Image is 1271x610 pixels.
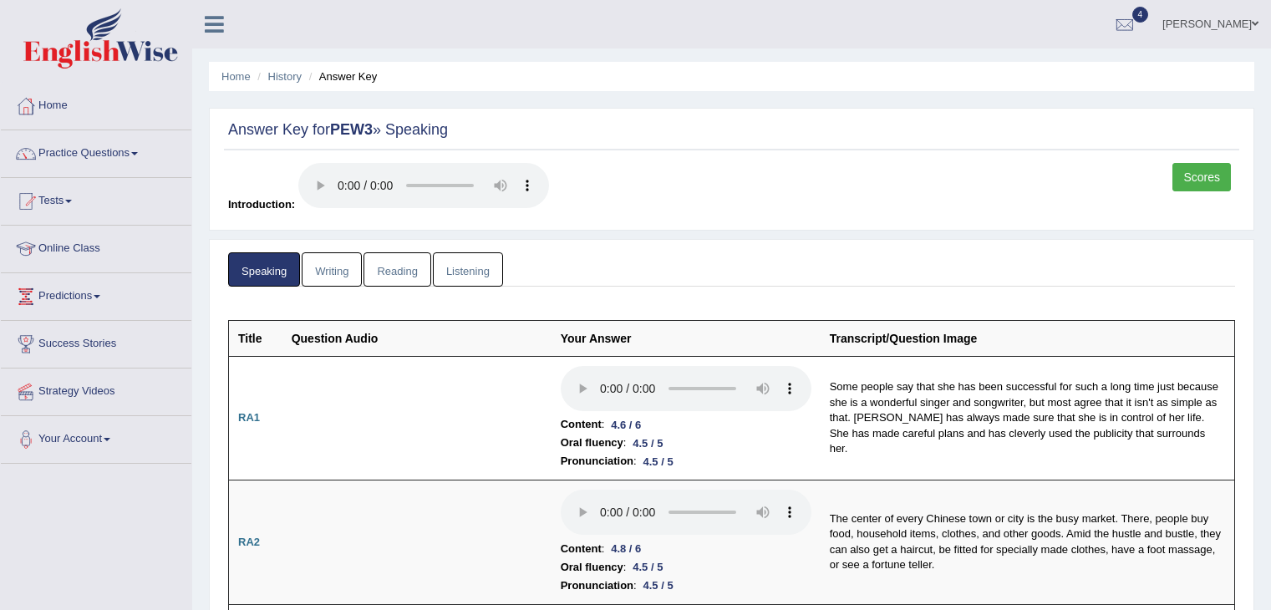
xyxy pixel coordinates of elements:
span: 4 [1132,7,1149,23]
div: 4.5 / 5 [626,558,669,576]
b: Content [561,415,602,434]
b: RA1 [238,411,260,424]
h2: Answer Key for » Speaking [228,122,1235,139]
div: 4.5 / 5 [637,453,680,470]
a: Writing [302,252,362,287]
a: Scores [1172,163,1231,191]
a: Predictions [1,273,191,315]
a: Strategy Videos [1,369,191,410]
li: : [561,558,811,577]
th: Your Answer [552,320,821,356]
a: History [268,70,302,83]
a: Home [221,70,251,83]
li: : [561,415,811,434]
a: Success Stories [1,321,191,363]
div: 4.6 / 6 [604,416,648,434]
li: : [561,577,811,595]
b: Content [561,540,602,558]
b: Oral fluency [561,558,623,577]
span: Introduction: [228,198,295,211]
li: : [561,434,811,452]
div: 4.8 / 6 [604,540,648,557]
a: Home [1,83,191,125]
a: Practice Questions [1,130,191,172]
a: Reading [364,252,430,287]
li: : [561,452,811,470]
b: Oral fluency [561,434,623,452]
a: Listening [433,252,503,287]
b: Pronunciation [561,577,633,595]
th: Question Audio [282,320,552,356]
b: Pronunciation [561,452,633,470]
a: Your Account [1,416,191,458]
a: Online Class [1,226,191,267]
li: Answer Key [305,69,378,84]
a: Tests [1,178,191,220]
li: : [561,540,811,558]
th: Title [229,320,282,356]
td: The center of every Chinese town or city is the busy market. There, people buy food, household it... [821,480,1235,605]
th: Transcript/Question Image [821,320,1235,356]
strong: PEW3 [330,121,373,138]
div: 4.5 / 5 [626,435,669,452]
td: Some people say that she has been successful for such a long time just because she is a wonderful... [821,356,1235,480]
div: 4.5 / 5 [637,577,680,594]
b: RA2 [238,536,260,548]
a: Speaking [228,252,300,287]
